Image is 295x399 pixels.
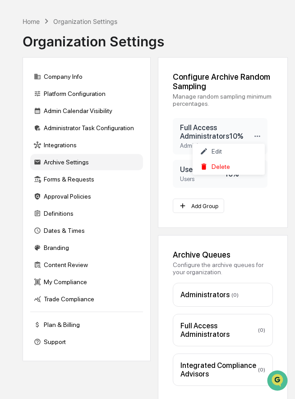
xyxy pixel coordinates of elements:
[18,131,57,140] span: Data Lookup
[30,257,143,273] div: Content Review
[153,72,164,82] button: Start new chat
[30,222,143,239] div: Dates & Times
[74,113,112,122] span: Attestations
[30,291,143,307] div: Trade Compliance
[266,369,290,394] iframe: Open customer support
[23,18,40,25] div: Home
[231,292,239,298] span: ( 0 )
[30,188,143,204] div: Approval Policies
[30,205,143,222] div: Definitions
[31,78,114,85] div: We're available if you need us!
[30,274,143,290] div: My Compliance
[30,86,143,102] div: Platform Configuration
[30,154,143,170] div: Archive Settings
[30,317,143,333] div: Plan & Billing
[53,18,117,25] div: Organization Settings
[193,144,265,159] div: Edit
[5,127,60,143] a: 🔎Data Lookup
[180,361,266,378] div: Integrated Compliance Advisors
[30,334,143,350] div: Support
[9,19,164,33] p: How can we help?
[180,123,229,141] h3: Full Access Administrators
[30,68,143,85] div: Company Info
[90,153,109,159] span: Pylon
[30,240,143,256] div: Branding
[30,103,143,119] div: Admin Calendar Visibility
[5,110,62,126] a: 🖐️Preclearance
[173,93,273,107] div: Manage random sampling minimum percentages.
[62,110,115,126] a: 🗄️Attestations
[30,171,143,187] div: Forms & Requests
[9,114,16,122] div: 🖐️
[173,72,273,91] div: Configure Archive Random Sampling
[173,250,273,259] div: Archive Queues
[180,176,225,182] div: Users
[30,120,143,136] div: Administrator Task Configuration
[31,69,148,78] div: Start new chat
[258,327,265,333] span: ( 0 )
[64,152,109,159] a: Powered byPylon
[18,113,58,122] span: Preclearance
[229,132,243,141] div: 10 %
[180,165,225,174] h3: Users
[180,322,266,339] div: Full Access Administrators
[180,290,266,299] div: Administrators
[258,367,265,373] span: ( 0 )
[9,131,16,139] div: 🔎
[65,114,73,122] div: 🗄️
[9,69,25,85] img: 1746055101610-c473b297-6a78-478c-a979-82029cc54cd1
[193,159,265,175] div: Delete
[30,137,143,153] div: Integrations
[23,26,164,50] div: Organization Settings
[173,261,273,276] div: Configure the archive queues for your organization.
[173,199,225,213] button: Add Group
[180,142,229,149] div: Administrators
